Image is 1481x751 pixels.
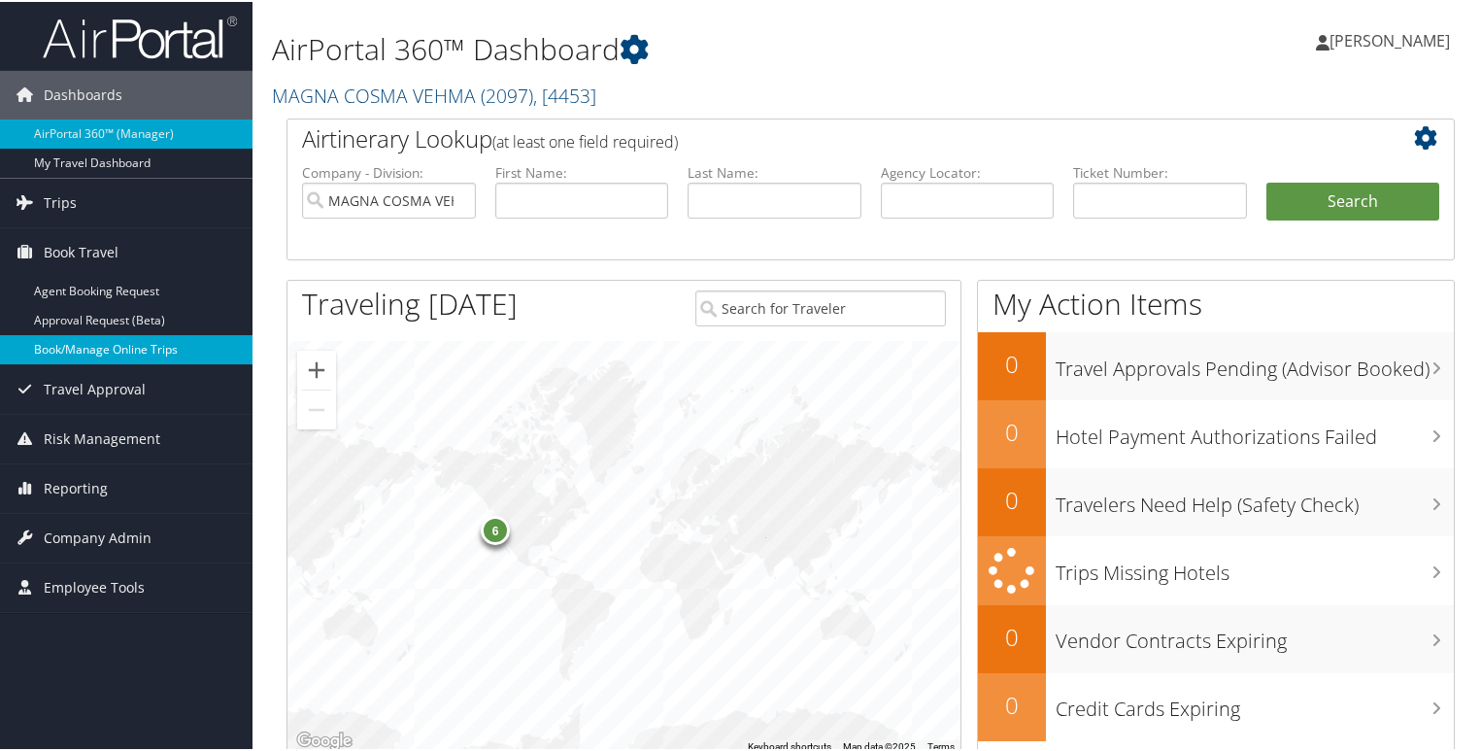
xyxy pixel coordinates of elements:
[1330,28,1450,50] span: [PERSON_NAME]
[44,562,145,610] span: Employee Tools
[302,282,518,323] h1: Traveling [DATE]
[927,739,955,750] a: Terms (opens in new tab)
[297,349,336,388] button: Zoom in
[1056,344,1455,381] h3: Travel Approvals Pending (Advisor Booked)
[978,330,1455,398] a: 0Travel Approvals Pending (Advisor Booked)
[44,363,146,412] span: Travel Approval
[1056,480,1455,517] h3: Travelers Need Help (Safety Check)
[1056,684,1455,721] h3: Credit Cards Expiring
[1266,181,1440,220] button: Search
[688,161,861,181] label: Last Name:
[843,739,916,750] span: Map data ©2025
[978,534,1455,603] a: Trips Missing Hotels
[297,389,336,427] button: Zoom out
[481,514,510,543] div: 6
[1056,548,1455,585] h3: Trips Missing Hotels
[533,81,596,107] span: , [ 4453 ]
[44,462,108,511] span: Reporting
[978,414,1046,447] h2: 0
[978,466,1455,534] a: 0Travelers Need Help (Safety Check)
[1056,412,1455,449] h3: Hotel Payment Authorizations Failed
[481,81,533,107] span: ( 2097 )
[44,177,77,225] span: Trips
[1316,10,1469,68] a: [PERSON_NAME]
[695,289,947,324] input: Search for Traveler
[44,413,160,461] span: Risk Management
[978,346,1046,379] h2: 0
[272,27,1070,68] h1: AirPortal 360™ Dashboard
[44,226,118,275] span: Book Travel
[978,687,1046,720] h2: 0
[978,398,1455,466] a: 0Hotel Payment Authorizations Failed
[302,161,476,181] label: Company - Division:
[881,161,1055,181] label: Agency Locator:
[978,603,1455,671] a: 0Vendor Contracts Expiring
[302,120,1342,154] h2: Airtinerary Lookup
[495,161,669,181] label: First Name:
[272,81,596,107] a: MAGNA COSMA VEHMA
[44,69,122,118] span: Dashboards
[1073,161,1247,181] label: Ticket Number:
[1056,616,1455,653] h3: Vendor Contracts Expiring
[978,482,1046,515] h2: 0
[43,13,237,58] img: airportal-logo.png
[492,129,678,151] span: (at least one field required)
[978,671,1455,739] a: 0Credit Cards Expiring
[44,512,151,561] span: Company Admin
[978,282,1455,323] h1: My Action Items
[978,619,1046,652] h2: 0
